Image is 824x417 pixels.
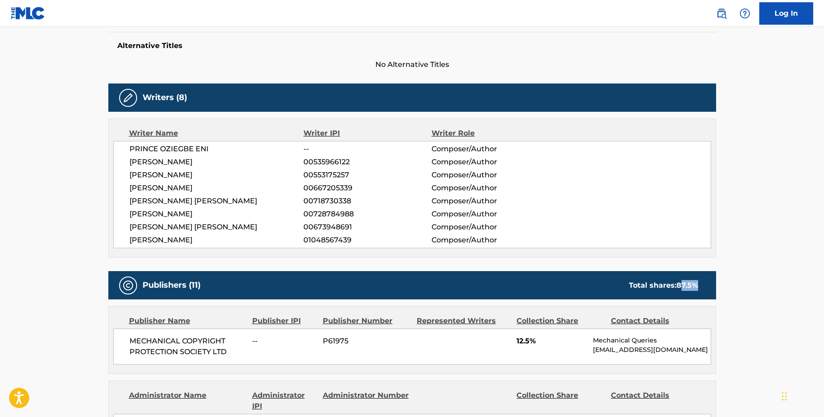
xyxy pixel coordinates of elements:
div: Drag [782,383,787,410]
div: Represented Writers [417,316,510,326]
span: No Alternative Titles [108,59,716,70]
span: Composer/Author [432,144,548,154]
div: Administrator Name [129,390,245,412]
span: Composer/Author [432,235,548,246]
div: Publisher IPI [252,316,316,326]
img: search [716,8,727,19]
span: [PERSON_NAME] [129,183,304,193]
div: Administrator Number [323,390,410,412]
div: Publisher Number [323,316,410,326]
img: help [739,8,750,19]
span: PRINCE OZIEGBE ENI [129,144,304,154]
span: 01048567439 [303,235,431,246]
img: Writers [123,92,134,103]
span: [PERSON_NAME] [129,157,304,167]
span: [PERSON_NAME] [PERSON_NAME] [129,196,304,206]
div: Total shares: [629,280,698,291]
span: 87.5 % [677,281,698,290]
span: Composer/Author [432,196,548,206]
div: Publisher Name [129,316,245,326]
span: Composer/Author [432,183,548,193]
span: 00728784988 [303,209,431,219]
img: MLC Logo [11,7,45,20]
span: [PERSON_NAME] [129,235,304,246]
div: Writer IPI [303,128,432,139]
h5: Alternative Titles [117,41,707,50]
p: Mechanical Queries [593,336,710,345]
h5: Writers (8) [143,92,187,103]
span: MECHANICAL COPYRIGHT PROTECTION SOCIETY LTD [129,336,246,357]
span: 00667205339 [303,183,431,193]
span: Composer/Author [432,209,548,219]
span: 00673948691 [303,222,431,233]
span: 00718730338 [303,196,431,206]
span: -- [252,336,316,347]
iframe: Chat Widget [779,374,824,417]
span: Composer/Author [432,170,548,180]
div: Collection Share [517,390,604,412]
span: P61975 [323,336,410,347]
p: [EMAIL_ADDRESS][DOMAIN_NAME] [593,345,710,355]
div: Administrator IPI [252,390,316,412]
a: Log In [759,2,813,25]
div: Contact Details [611,390,698,412]
span: 00535966122 [303,157,431,167]
span: -- [303,144,431,154]
div: Writer Role [432,128,548,139]
span: [PERSON_NAME] [129,209,304,219]
div: Collection Share [517,316,604,326]
span: Composer/Author [432,157,548,167]
span: Composer/Author [432,222,548,233]
h5: Publishers (11) [143,280,200,290]
div: Writer Name [129,128,304,139]
span: [PERSON_NAME] [PERSON_NAME] [129,222,304,233]
span: 00553175257 [303,170,431,180]
span: 12.5% [517,336,586,347]
div: Contact Details [611,316,698,326]
img: Publishers [123,280,134,291]
a: Public Search [713,4,730,22]
div: Help [736,4,754,22]
span: [PERSON_NAME] [129,170,304,180]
